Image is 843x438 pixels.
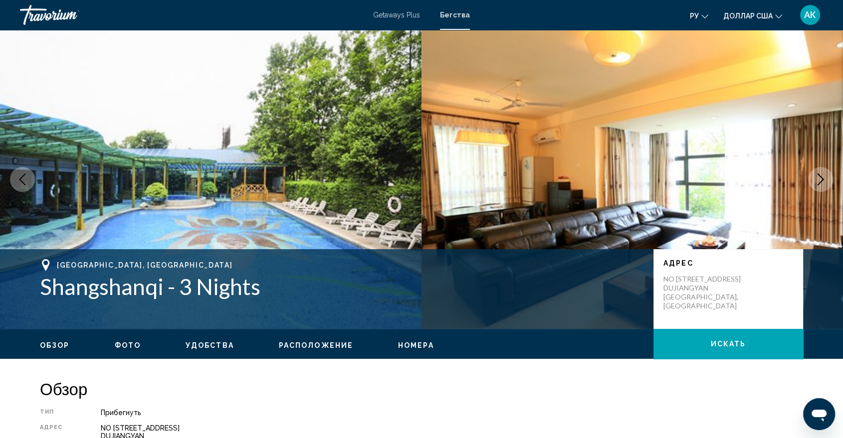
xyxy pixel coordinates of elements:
span: Обзор [40,341,70,349]
button: Удобства [186,341,234,350]
button: Обзор [40,341,70,350]
font: ру [690,12,699,20]
div: Прибегнуть [101,409,803,417]
a: Бегства [440,11,470,19]
button: искать [653,329,803,359]
span: Номера [398,341,434,349]
span: Фото [115,341,141,349]
span: Расположение [279,341,353,349]
button: Номера [398,341,434,350]
button: Меню пользователя [797,4,823,25]
a: Травориум [20,5,363,25]
button: Изменить валюту [723,8,782,23]
span: [GEOGRAPHIC_DATA], [GEOGRAPHIC_DATA] [57,261,232,269]
button: Previous image [10,167,35,192]
button: Расположение [279,341,353,350]
button: Изменить язык [690,8,708,23]
font: доллар США [723,12,773,20]
span: Удобства [186,341,234,349]
span: искать [711,340,746,348]
iframe: Кнопка запуска окна обмена сообщениями [803,398,835,430]
button: Next image [808,167,833,192]
p: Адрес [663,259,793,267]
div: Тип [40,409,76,417]
p: NO [STREET_ADDRESS] DUJIANGYAN [GEOGRAPHIC_DATA], [GEOGRAPHIC_DATA] [663,275,743,310]
button: Фото [115,341,141,350]
a: Getaways Plus [373,11,420,19]
h1: Shangshanqi - 3 Nights [40,274,643,299]
h2: Обзор [40,379,803,399]
font: АК [804,9,816,20]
